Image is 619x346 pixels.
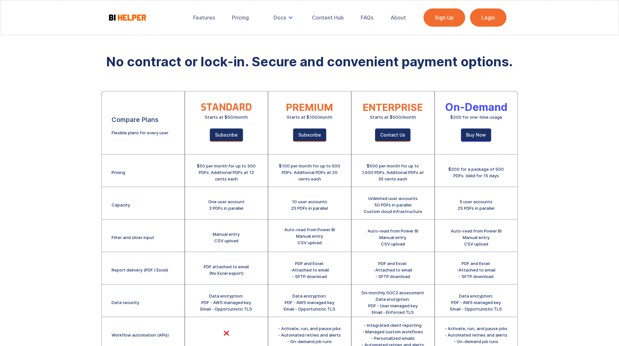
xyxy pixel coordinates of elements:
[461,128,491,142] a: Buy Now
[458,198,494,211] div: 5 user accounts 25 PDFs in parallel
[290,260,329,280] div: PDF and Excel: -Attached to email - SFTP download
[232,14,249,21] div: Pricing
[470,8,506,27] a: Login
[293,128,326,142] a: Subscribe
[269,10,300,25] div: Docs
[204,263,249,276] div: PDF attached to email (No Excel export)
[368,228,418,247] div: Auto-read from Power BI Manual entry CSV upload
[370,114,416,120] div: Starts at $500/month
[424,8,465,27] a: Sign Up
[205,114,248,120] div: Starts at $50/month
[386,10,410,25] a: About
[112,116,158,123] div: Compare Plans
[200,293,252,312] div: Data encryption: PDF - AWS managed key Email - Opportunistic TLS
[106,54,513,70] strong: No contract or lock-in. Secure and convenient payment options.
[457,260,495,280] div: PDF and Excel: -Attached to email - SFTP download
[278,163,341,182] div: $100 per month for up to 500 PDFs. Additional PDFs at 20 cents each
[284,226,335,246] div: Auto-read from Power BI Manual entry CSV upload
[373,260,412,280] div: PDF and Excel: -Attached to email - SFTP download
[361,163,424,182] div: $500 per month for up to 1,500 PDFs. Additional PDFs at 35 cents each
[445,166,508,179] div: $200 for a package of 500 PDFs. Valid for 15 days
[291,198,328,211] div: 10 user accounts 25 PDFs in parallel
[451,228,502,247] div: Auto-read from Power BI Manual entry CSV upload
[286,104,333,111] div: PREMIUM
[287,114,332,120] div: Starts at $100/month
[112,129,168,136] div: Flexible plans for every user
[112,299,139,306] div: Data security
[361,14,373,21] div: FAQs
[450,114,502,120] div: $200 for one-time usage
[445,325,507,345] div: - Activate, run, and pause jobs - Automated retries and alerts - On-demand job runs
[112,202,130,208] div: Capacity
[112,169,125,176] div: Pricing
[213,231,240,244] div: Manual entry CSV upload
[361,289,424,315] div: Six monthly SOC2 assessment Data encryption: PDF - User managed key Email - Enforced TLS
[312,14,344,21] div: Content Hub
[450,293,502,312] div: Data encryption: PDF - AWS managed key Email - Opportunistic TLS
[445,104,507,111] div: On-Demand
[307,10,348,25] a: Content Hub
[201,104,252,111] div: STANDARD
[210,128,243,142] a: Subscribe
[112,332,169,338] div: Workflow automation (APIs)
[274,14,286,21] div: Docs
[356,10,378,25] a: FAQs
[112,234,154,241] div: Filter and slicer input
[284,293,335,312] div: Data encryption: PDF - AWS managed key Email - Opportunistic TLS
[391,14,406,21] div: About
[364,195,422,215] div: Unlimited user accounts 50 PDFs in parallel Custom cloud infrastructure
[189,10,220,25] a: Features
[363,104,423,111] div: ENTERPRISE
[195,163,258,182] div: $50 per month for up to 300 PDFs. Additional PDFs at 12 cents each
[278,325,341,345] div: - Activate, run, and pause jobs - Automated retries and alerts - On-demand job runs
[208,198,245,211] div: One user account 3 PDFs in parallel
[227,10,253,25] a: Pricing
[193,14,215,21] div: Features
[223,330,230,337] div: 
[112,267,168,273] div: Report delivery (PDF / Excel)
[375,128,410,142] a: Contact Us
